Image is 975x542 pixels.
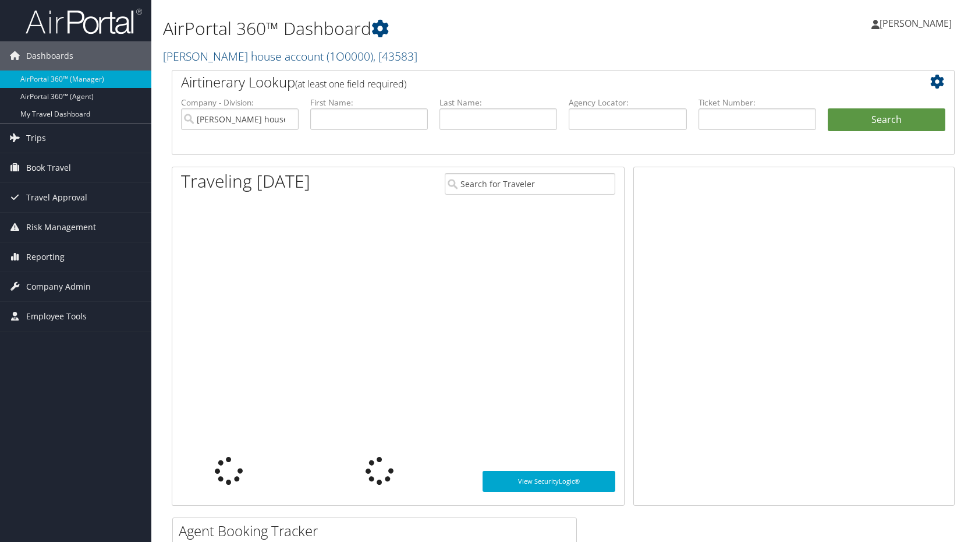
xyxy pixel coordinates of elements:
[26,272,91,301] span: Company Admin
[26,124,46,153] span: Trips
[163,16,697,41] h1: AirPortal 360™ Dashboard
[445,173,615,195] input: Search for Traveler
[699,97,816,108] label: Ticket Number:
[26,213,96,242] span: Risk Management
[295,78,406,90] span: (at least one field required)
[871,6,963,41] a: [PERSON_NAME]
[181,72,880,92] h2: Airtinerary Lookup
[181,169,310,193] h1: Traveling [DATE]
[483,471,616,492] a: View SecurityLogic®
[26,41,73,71] span: Dashboards
[439,97,557,108] label: Last Name:
[26,153,71,182] span: Book Travel
[179,521,576,541] h2: Agent Booking Tracker
[828,108,945,132] button: Search
[880,17,952,30] span: [PERSON_NAME]
[310,97,428,108] label: First Name:
[373,48,417,64] span: , [ 43583 ]
[163,48,417,64] a: [PERSON_NAME] house account
[26,242,65,272] span: Reporting
[569,97,686,108] label: Agency Locator:
[181,97,299,108] label: Company - Division:
[26,302,87,331] span: Employee Tools
[26,183,87,212] span: Travel Approval
[327,48,373,64] span: ( 1O0000 )
[26,8,142,35] img: airportal-logo.png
